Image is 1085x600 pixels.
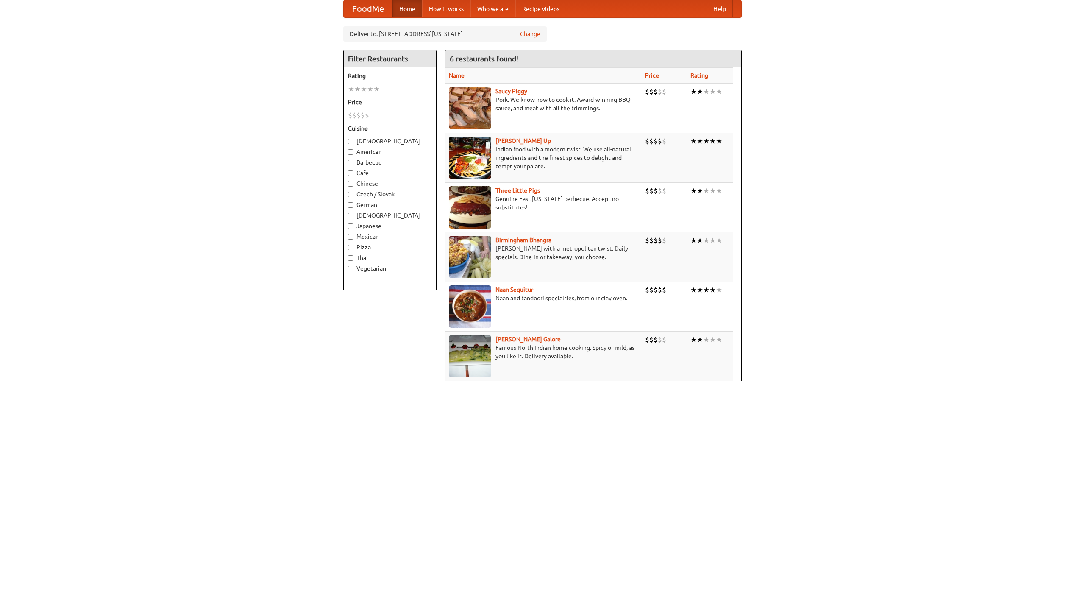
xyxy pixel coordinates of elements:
[449,285,491,328] img: naansequitur.jpg
[716,236,722,245] li: ★
[348,137,432,145] label: [DEMOGRAPHIC_DATA]
[348,84,354,94] li: ★
[658,285,662,295] li: $
[449,335,491,377] img: currygalore.jpg
[348,158,432,167] label: Barbecue
[348,181,353,187] input: Chinese
[703,285,709,295] li: ★
[716,137,722,146] li: ★
[348,139,353,144] input: [DEMOGRAPHIC_DATA]
[703,137,709,146] li: ★
[348,190,432,198] label: Czech / Slovak
[470,0,515,17] a: Who we are
[645,87,649,96] li: $
[690,335,697,344] li: ★
[495,88,527,95] a: Saucy Piggy
[495,336,561,343] a: [PERSON_NAME] Galore
[367,84,373,94] li: ★
[348,254,432,262] label: Thai
[658,236,662,245] li: $
[373,84,380,94] li: ★
[495,237,551,243] b: Birmingham Bhangra
[348,234,353,240] input: Mexican
[690,87,697,96] li: ★
[645,335,649,344] li: $
[654,186,658,195] li: $
[690,72,708,79] a: Rating
[348,179,432,188] label: Chinese
[449,72,465,79] a: Name
[716,335,722,344] li: ★
[361,84,367,94] li: ★
[649,87,654,96] li: $
[495,187,540,194] b: Three Little Pigs
[449,343,638,360] p: Famous North Indian home cooking. Spicy or mild, as you like it. Delivery available.
[649,335,654,344] li: $
[697,186,703,195] li: ★
[449,236,491,278] img: bhangra.jpg
[654,285,658,295] li: $
[344,0,392,17] a: FoodMe
[348,169,432,177] label: Cafe
[662,335,666,344] li: $
[348,211,432,220] label: [DEMOGRAPHIC_DATA]
[654,236,658,245] li: $
[645,236,649,245] li: $
[348,98,432,106] h5: Price
[697,335,703,344] li: ★
[449,294,638,302] p: Naan and tandoori specialties, from our clay oven.
[690,236,697,245] li: ★
[348,72,432,80] h5: Rating
[449,137,491,179] img: curryup.jpg
[649,285,654,295] li: $
[348,160,353,165] input: Barbecue
[348,264,432,273] label: Vegetarian
[654,137,658,146] li: $
[690,186,697,195] li: ★
[356,111,361,120] li: $
[343,26,547,42] div: Deliver to: [STREET_ADDRESS][US_STATE]
[495,286,533,293] a: Naan Sequitur
[449,145,638,170] p: Indian food with a modern twist. We use all-natural ingredients and the finest spices to delight ...
[662,87,666,96] li: $
[645,72,659,79] a: Price
[662,285,666,295] li: $
[690,285,697,295] li: ★
[495,137,551,144] a: [PERSON_NAME] Up
[649,186,654,195] li: $
[654,87,658,96] li: $
[348,255,353,261] input: Thai
[449,87,491,129] img: saucy.jpg
[645,137,649,146] li: $
[645,186,649,195] li: $
[658,186,662,195] li: $
[365,111,369,120] li: $
[344,50,436,67] h4: Filter Restaurants
[709,186,716,195] li: ★
[348,245,353,250] input: Pizza
[662,137,666,146] li: $
[361,111,365,120] li: $
[649,236,654,245] li: $
[709,87,716,96] li: ★
[697,285,703,295] li: ★
[654,335,658,344] li: $
[348,266,353,271] input: Vegetarian
[716,285,722,295] li: ★
[348,192,353,197] input: Czech / Slovak
[703,335,709,344] li: ★
[348,202,353,208] input: German
[348,149,353,155] input: American
[709,137,716,146] li: ★
[348,223,353,229] input: Japanese
[348,111,352,120] li: $
[645,285,649,295] li: $
[348,124,432,133] h5: Cuisine
[450,55,518,63] ng-pluralize: 6 restaurants found!
[703,186,709,195] li: ★
[348,148,432,156] label: American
